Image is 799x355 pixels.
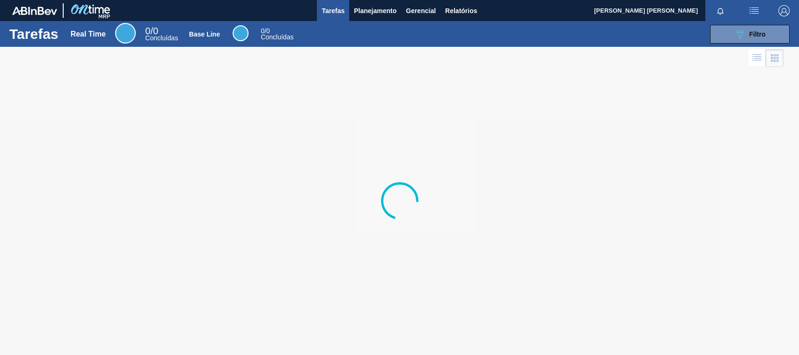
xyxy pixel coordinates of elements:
[322,5,345,16] span: Tarefas
[261,27,270,35] span: / 0
[115,23,136,44] div: Real Time
[261,33,293,41] span: Concluídas
[406,5,436,16] span: Gerencial
[145,26,158,36] span: / 0
[261,27,264,35] span: 0
[261,28,293,40] div: Base Line
[354,5,396,16] span: Planejamento
[189,30,220,38] div: Base Line
[145,26,150,36] span: 0
[145,27,178,41] div: Real Time
[71,30,106,38] div: Real Time
[710,25,790,44] button: Filtro
[749,30,766,38] span: Filtro
[12,7,57,15] img: TNhmsLtSVTkK8tSr43FrP2fwEKptu5GPRR3wAAAABJRU5ErkJggg==
[778,5,790,16] img: Logout
[748,5,760,16] img: userActions
[9,29,59,39] h1: Tarefas
[705,4,735,17] button: Notificações
[233,25,249,41] div: Base Line
[445,5,477,16] span: Relatórios
[145,34,178,42] span: Concluídas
